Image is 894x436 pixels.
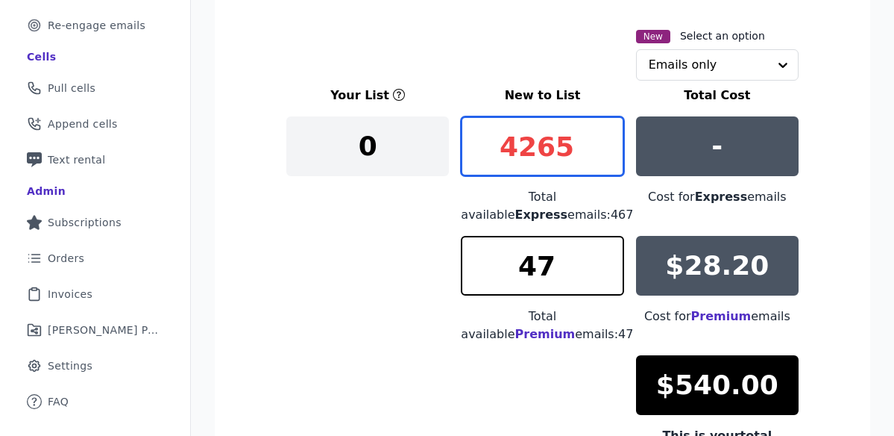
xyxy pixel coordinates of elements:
[711,131,723,161] p: -
[12,278,178,311] a: Invoices
[636,30,670,43] span: New
[48,251,84,266] span: Orders
[48,152,106,167] span: Text rental
[461,188,623,224] div: Total available emails: 467
[12,349,178,382] a: Settings
[515,327,576,341] span: Premium
[515,208,568,222] span: Express
[12,385,178,418] a: FAQ
[695,190,748,204] span: Express
[12,206,178,239] a: Subscriptions
[636,308,799,326] div: Cost for emails
[636,87,799,105] h3: Total Cost
[461,308,623,343] div: Total available emails: 47
[48,394,69,409] span: FAQ
[27,49,56,64] div: Cells
[330,87,389,105] h3: Your List
[27,184,66,199] div: Admin
[48,116,118,131] span: Append cells
[12,143,178,176] a: Text rental
[48,323,160,337] span: [PERSON_NAME] Performance
[48,215,122,230] span: Subscriptions
[12,72,178,105] a: Pull cells
[12,9,178,42] a: Re-engage emails
[12,108,178,140] a: Append cells
[680,28,765,43] label: Select an option
[48,18,145,33] span: Re-engage emails
[359,131,377,161] p: 0
[656,370,778,400] p: $540.00
[461,87,623,105] h3: New to List
[48,81,95,96] span: Pull cells
[691,309,752,323] span: Premium
[12,242,178,275] a: Orders
[48,287,92,302] span: Invoices
[48,358,92,373] span: Settings
[636,188,799,206] div: Cost for emails
[12,314,178,346] a: [PERSON_NAME] Performance
[665,251,769,281] p: $28.20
